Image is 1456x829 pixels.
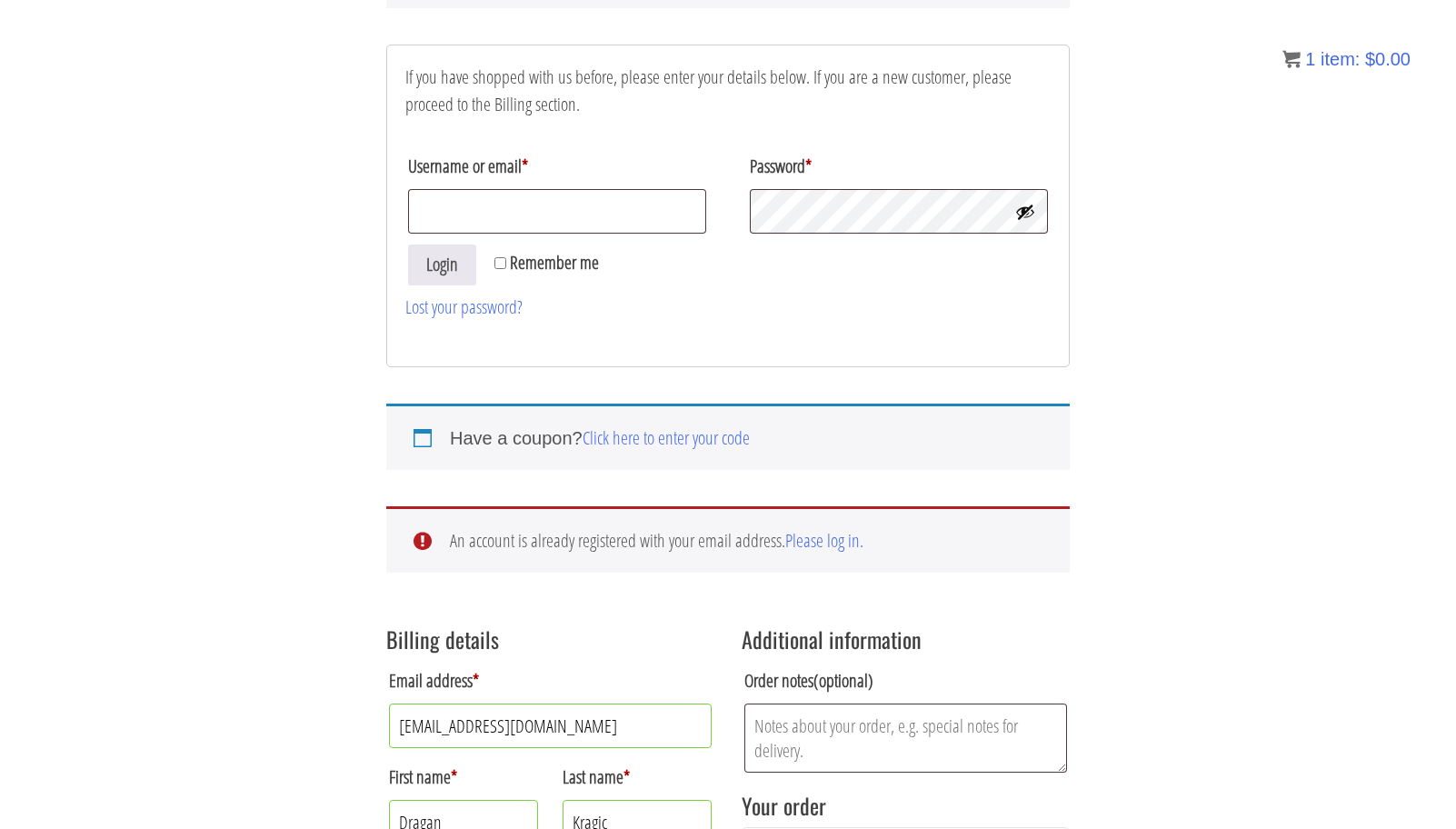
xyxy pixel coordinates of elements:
span: item: [1321,49,1360,69]
h3: Billing details [386,627,714,651]
label: Order notes [744,663,1067,699]
input: Remember me [494,257,506,269]
button: Login [408,245,476,285]
a: Lost your password? [405,295,523,319]
img: icon11.png [1282,50,1301,68]
label: First name [389,759,538,795]
a: Click here to enter your code [583,425,750,450]
label: Email address [389,663,712,699]
h3: Additional information [742,627,1070,651]
span: (optional) [813,668,873,693]
span: $ [1365,49,1375,69]
div: Have a coupon? [386,404,1070,470]
label: Username or email [408,148,706,185]
label: Last name [563,759,712,795]
li: An account is already registered with your email address. [450,527,1033,554]
h3: Your order [742,794,1070,817]
a: 1 item: $0.00 [1282,49,1411,69]
span: Remember me [510,250,599,275]
bdi: 0.00 [1365,49,1411,69]
p: If you have shopped with us before, please enter your details below. If you are a new customer, p... [405,64,1051,118]
label: Password [750,148,1048,185]
a: Please log in. [785,528,863,553]
button: Show password [1015,202,1035,222]
span: 1 [1305,49,1315,69]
